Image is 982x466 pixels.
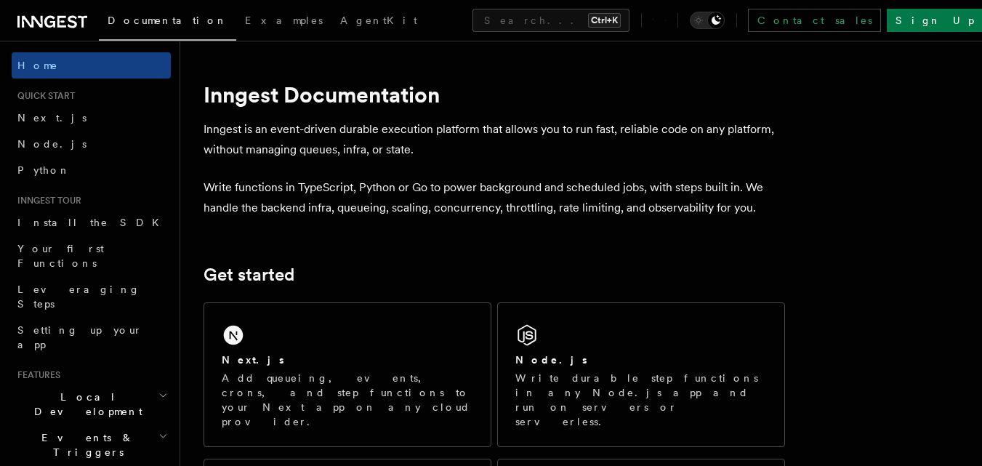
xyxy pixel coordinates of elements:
h2: Next.js [222,353,284,367]
a: Python [12,157,171,183]
a: Node.js [12,131,171,157]
kbd: Ctrl+K [588,13,621,28]
p: Write durable step functions in any Node.js app and run on servers or serverless. [515,371,767,429]
button: Search...Ctrl+K [472,9,629,32]
span: Quick start [12,90,75,102]
a: Examples [236,4,331,39]
span: Node.js [17,138,86,150]
a: Leveraging Steps [12,276,171,317]
button: Local Development [12,384,171,425]
span: Install the SDK [17,217,168,228]
span: AgentKit [340,15,417,26]
span: Your first Functions [17,243,104,269]
span: Leveraging Steps [17,284,140,310]
a: Install the SDK [12,209,171,236]
a: Get started [204,265,294,285]
a: Contact sales [748,9,881,32]
a: Next.js [12,105,171,131]
a: Node.jsWrite durable step functions in any Node.js app and run on servers or serverless. [497,302,785,447]
button: Toggle dark mode [690,12,725,29]
span: Next.js [17,112,86,124]
span: Python [17,164,71,176]
span: Inngest tour [12,195,81,206]
span: Events & Triggers [12,430,158,459]
span: Examples [245,15,323,26]
a: Your first Functions [12,236,171,276]
p: Write functions in TypeScript, Python or Go to power background and scheduled jobs, with steps bu... [204,177,785,218]
a: AgentKit [331,4,426,39]
p: Add queueing, events, crons, and step functions to your Next app on any cloud provider. [222,371,473,429]
a: Home [12,52,171,79]
a: Setting up your app [12,317,171,358]
span: Setting up your app [17,324,142,350]
span: Features [12,369,60,381]
a: Next.jsAdd queueing, events, crons, and step functions to your Next app on any cloud provider. [204,302,491,447]
span: Local Development [12,390,158,419]
a: Documentation [99,4,236,41]
span: Home [17,58,58,73]
span: Documentation [108,15,228,26]
h1: Inngest Documentation [204,81,785,108]
button: Events & Triggers [12,425,171,465]
p: Inngest is an event-driven durable execution platform that allows you to run fast, reliable code ... [204,119,785,160]
h2: Node.js [515,353,587,367]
